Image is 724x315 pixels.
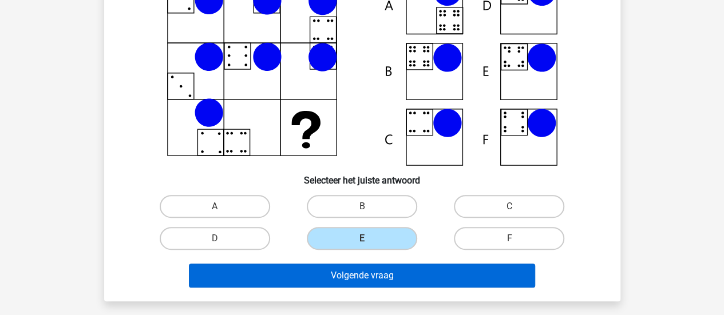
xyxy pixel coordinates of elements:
button: Volgende vraag [189,264,535,288]
label: D [160,227,270,250]
label: B [307,195,417,218]
label: C [454,195,564,218]
label: A [160,195,270,218]
h6: Selecteer het juiste antwoord [122,166,602,186]
label: F [454,227,564,250]
label: E [307,227,417,250]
